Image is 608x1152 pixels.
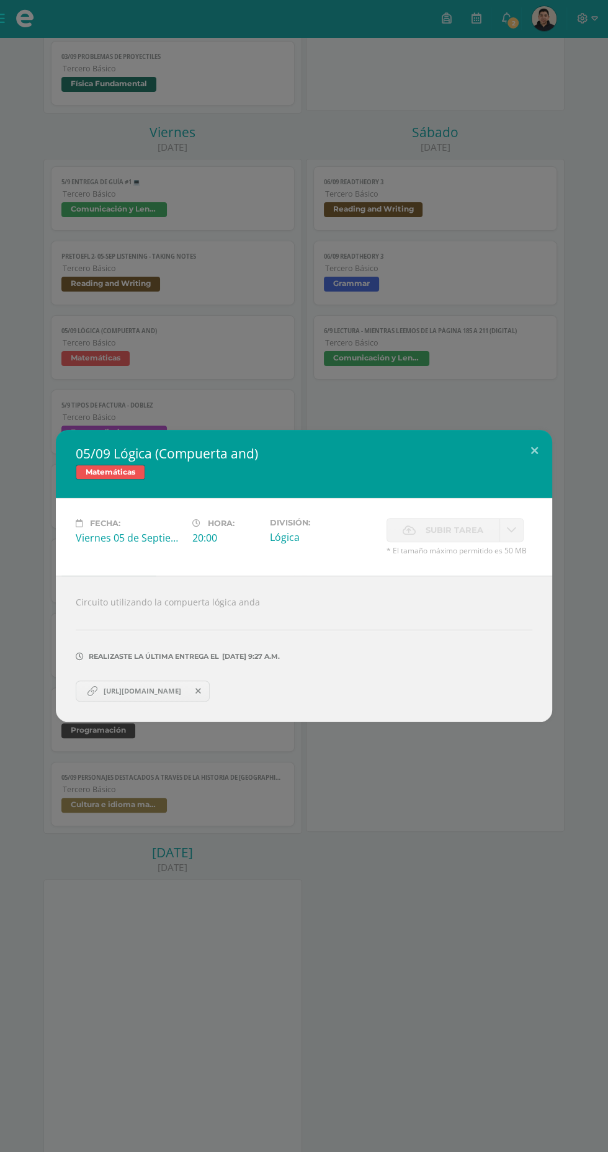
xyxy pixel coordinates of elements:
[208,519,235,528] span: Hora:
[76,681,210,702] a: [URL][DOMAIN_NAME]
[270,518,377,527] label: División:
[387,518,499,542] label: La fecha de entrega ha expirado
[426,519,483,542] span: Subir tarea
[76,445,532,462] h2: 05/09 Lógica (Compuerta and)
[517,430,552,472] button: Close (Esc)
[219,656,280,657] span: [DATE] 9:27 a.m.
[499,518,524,542] a: La fecha de entrega ha expirado
[188,684,209,698] span: Remover entrega
[76,531,182,545] div: Viernes 05 de Septiembre
[56,576,552,722] div: Circuito utilizando la compuerta lógica anda
[89,652,219,661] span: Realizaste la última entrega el
[387,545,532,556] span: * El tamaño máximo permitido es 50 MB
[76,465,145,480] span: Matemáticas
[97,686,187,696] span: [URL][DOMAIN_NAME]
[270,530,377,544] div: Lógica
[90,519,120,528] span: Fecha:
[192,531,260,545] div: 20:00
